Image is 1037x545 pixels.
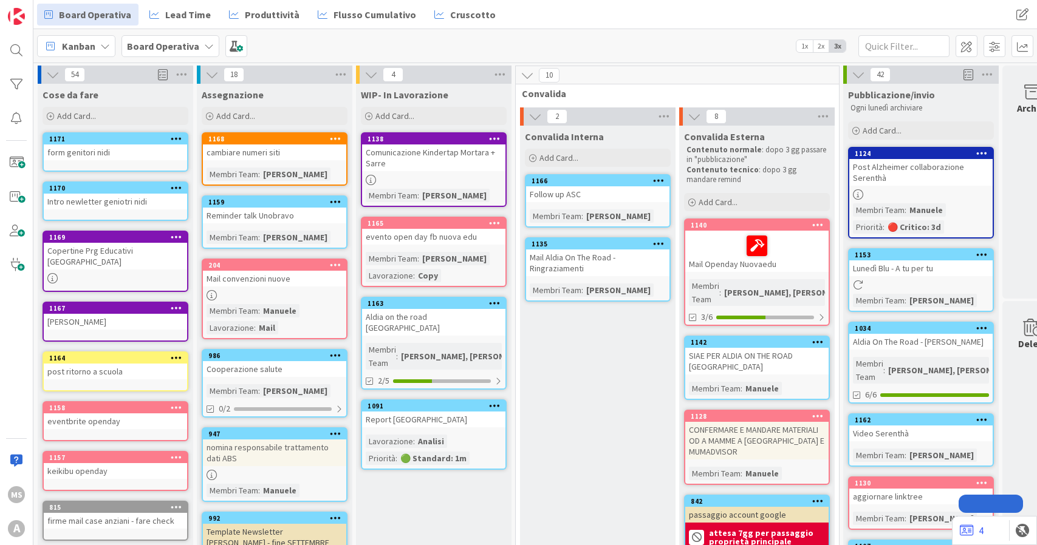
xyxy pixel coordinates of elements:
[526,239,669,276] div: 1135Mail Aldia On The Road - Ringraziamenti
[685,337,829,374] div: 1142SIAE PER ALDIA ON THE ROAD [GEOGRAPHIC_DATA]
[741,382,742,395] span: :
[417,189,419,202] span: :
[207,168,258,181] div: Membri Team
[905,449,906,462] span: :
[203,144,346,160] div: cambiare numeri siti
[685,496,829,523] div: 842passaggio account google
[203,350,346,361] div: 986
[43,89,98,101] span: Cose da fare
[208,261,346,269] div: 204
[258,168,260,181] span: :
[207,321,254,334] div: Lavorazione
[855,324,993,333] div: 1034
[203,271,346,286] div: Mail convenzioni nuove
[855,479,993,487] div: 1130
[59,7,131,22] span: Board Operativa
[362,218,505,245] div: 1165evento open day fb nuova edu
[203,361,346,377] div: Cooperazione salute
[62,39,95,53] span: Kanban
[865,388,877,401] span: 6/6
[396,350,398,363] span: :
[202,195,347,249] a: 1159Reminder talk UnobravoMembri Team:[PERSON_NAME]
[522,87,824,100] span: Convalida
[260,304,299,317] div: Manuele
[44,463,187,479] div: keikibu openday
[885,220,944,234] div: 🔴 Critico: 3d
[49,184,187,192] div: 1170
[260,231,330,244] div: [PERSON_NAME]
[689,467,741,480] div: Membri Team
[581,209,583,223] span: :
[362,218,505,229] div: 1165
[415,269,441,282] div: Copy
[43,351,188,391] a: 1164post ritorno a scuola
[44,353,187,364] div: 1164
[813,40,829,52] span: 2x
[849,260,993,276] div: Lunedì Blu - A tu per tu
[368,299,505,308] div: 1163
[686,165,827,185] p: : dopo 3 gg mandare remind
[203,208,346,223] div: Reminder talk Unobravo
[203,260,346,286] div: 204Mail convenzioni nuove
[689,382,741,395] div: Membri Team
[44,243,187,269] div: Copertine Prg Educativi [GEOGRAPHIC_DATA]
[310,4,423,25] a: Flusso Cumulativo
[43,501,188,541] a: 815firme mail case anziani - fare check
[362,134,505,171] div: 1138Comunicazione Kindertap Mortara + Sarre
[960,523,984,538] a: 4
[539,152,578,163] span: Add Card...
[526,186,669,202] div: Follow up ASC
[721,286,860,299] div: [PERSON_NAME], [PERSON_NAME]
[44,364,187,379] div: post ritorno a scuola
[57,110,96,121] span: Add Card...
[849,334,993,350] div: Aldia On The Road - [PERSON_NAME]
[885,364,1024,377] div: [PERSON_NAME], [PERSON_NAME]
[906,449,977,462] div: [PERSON_NAME]
[849,249,993,260] div: 1153
[855,251,993,259] div: 1153
[796,40,813,52] span: 1x
[905,294,906,307] span: :
[419,189,490,202] div: [PERSON_NAME]
[361,132,507,207] a: 1138Comunicazione Kindertap Mortara + SarreMembri Team:[PERSON_NAME]
[849,489,993,504] div: aggiornare linktree
[741,467,742,480] span: :
[260,384,330,398] div: [PERSON_NAME]
[849,478,993,489] div: 1130
[203,197,346,223] div: 1159Reminder talk Unobravo
[375,110,414,121] span: Add Card...
[44,303,187,330] div: 1167[PERSON_NAME]
[334,7,416,22] span: Flusso Cumulativo
[413,269,415,282] span: :
[906,294,977,307] div: [PERSON_NAME]
[848,248,994,312] a: 1153Lunedì Blu - A tu per tuMembri Team:[PERSON_NAME]
[362,309,505,336] div: Aldia on the road [GEOGRAPHIC_DATA]
[684,130,765,143] span: Convalida Esterna
[202,132,347,186] a: 1168cambiare numeri sitiMembri Team:[PERSON_NAME]
[849,425,993,441] div: Video Serenthà
[224,67,244,82] span: 18
[49,354,187,362] div: 1164
[366,252,417,265] div: Membri Team
[532,240,669,248] div: 1135
[417,252,419,265] span: :
[49,304,187,313] div: 1167
[208,514,346,523] div: 992
[905,512,906,525] span: :
[427,4,503,25] a: Cruscotto
[685,348,829,374] div: SIAE PER ALDIA ON THE ROAD [GEOGRAPHIC_DATA]
[532,177,669,185] div: 1166
[686,145,827,165] p: : dopo 3 gg passare in "pubblicazione"
[685,411,829,459] div: 1128CONFERMARE E MANDARE MATERIALI OD A MAMME A [GEOGRAPHIC_DATA] E MUMADVISOR
[203,350,346,377] div: 986Cooperazione salute
[848,147,994,239] a: 1124Post Alzheimer collaborazione SerenthàMembri Team:ManuelePriorità:🔴 Critico: 3d
[689,279,719,306] div: Membri Team
[368,219,505,228] div: 1165
[395,452,397,465] span: :
[855,416,993,424] div: 1162
[853,294,905,307] div: Membri Team
[203,428,346,439] div: 947
[142,4,218,25] a: Lead Time
[44,513,187,529] div: firme mail case anziani - fare check
[850,103,991,113] p: Ogni lunedì archiviare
